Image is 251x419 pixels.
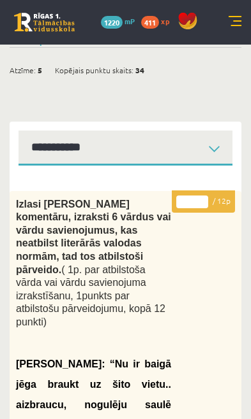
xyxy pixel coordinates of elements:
[55,60,133,80] span: Kopējais punktu skaits:
[16,264,165,327] span: ( 1p. par atbilstoša vārda vai vārdu savienojuma izrakstīšanu, 1punkts par atbilstošu pārveidojum...
[10,60,36,80] span: Atzīme:
[135,60,144,80] span: 34
[16,199,171,275] span: Izlasi [PERSON_NAME] komentāru, izraksti 6 vārdus vai vārdu savienojumus, kas neatbilst literārās...
[161,16,169,26] span: xp
[14,13,75,32] a: Rīgas 1. Tālmācības vidusskola
[141,16,176,26] a: 411 xp
[10,36,87,46] a: Parādīt punktu skalu
[172,190,235,213] p: / 12p
[101,16,123,29] span: 1220
[125,16,135,26] span: mP
[38,60,42,80] span: 5
[141,16,159,29] span: 411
